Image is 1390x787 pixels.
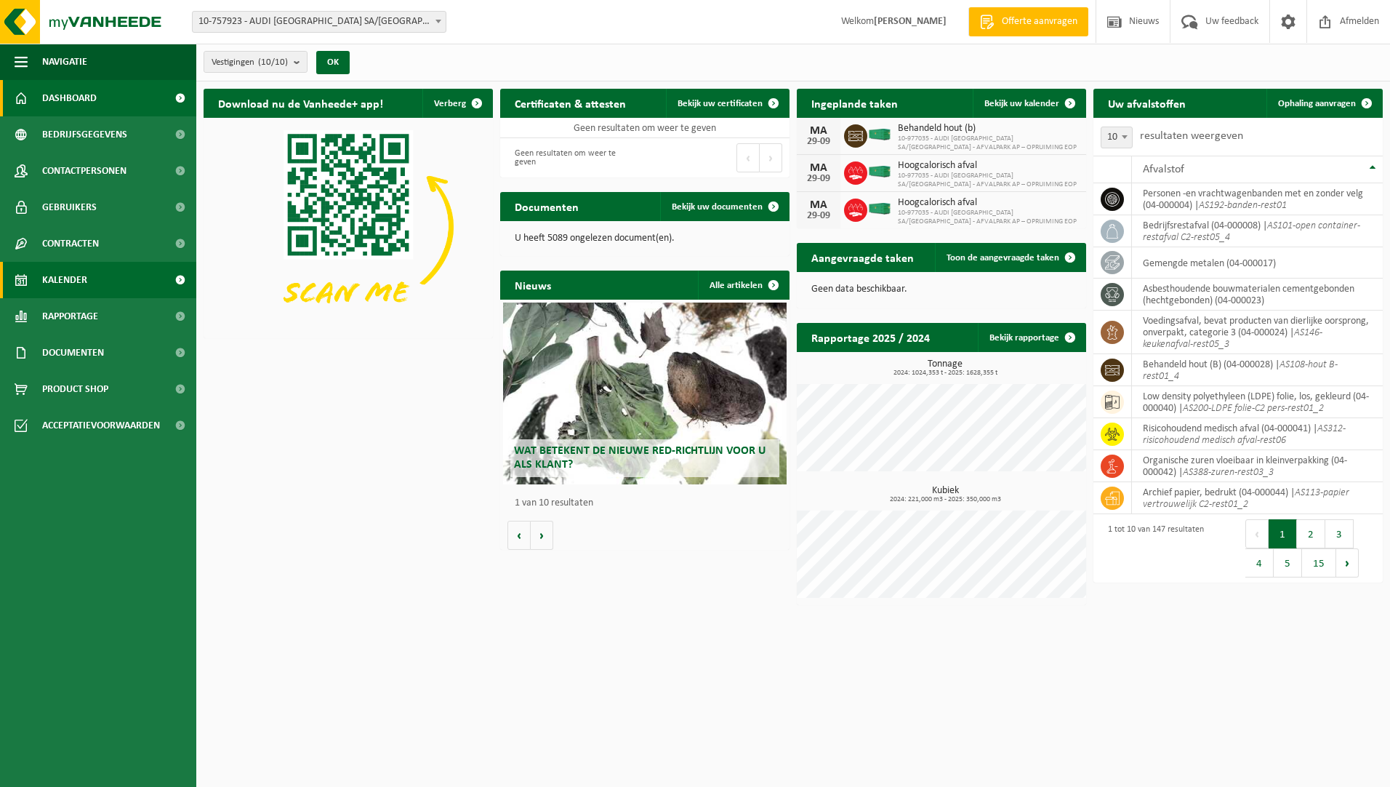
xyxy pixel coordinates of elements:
span: Gebruikers [42,189,97,225]
span: Dashboard [42,80,97,116]
td: bedrijfsrestafval (04-000008) | [1132,215,1383,247]
button: 15 [1302,548,1336,578]
div: Geen resultaten om weer te geven [507,142,638,174]
span: Ophaling aanvragen [1278,99,1356,108]
h3: Tonnage [804,359,1086,377]
h2: Documenten [500,192,593,220]
span: 10 [1101,127,1132,148]
h2: Certificaten & attesten [500,89,640,117]
span: Rapportage [42,298,98,335]
a: Toon de aangevraagde taken [935,243,1085,272]
h3: Kubiek [804,486,1086,503]
i: AS312-risicohoudend medisch afval-rest06 [1143,423,1346,446]
span: Product Shop [42,371,108,407]
span: 10-757923 - AUDI BRUSSELS SA/NV - VORST [192,11,446,33]
td: personen -en vrachtwagenbanden met en zonder velg (04-000004) | [1132,183,1383,215]
div: MA [804,162,833,174]
strong: [PERSON_NAME] [874,16,947,27]
span: 2024: 221,000 m3 - 2025: 350,000 m3 [804,496,1086,503]
h2: Nieuws [500,271,566,299]
button: 3 [1325,519,1354,548]
img: Download de VHEPlus App [204,118,493,335]
button: 4 [1245,548,1274,578]
td: behandeld hout (B) (04-000028) | [1132,354,1383,386]
span: Hoogcalorisch afval [898,160,1079,172]
span: Behandeld hout (b) [898,123,1079,135]
a: Ophaling aanvragen [1266,89,1381,118]
div: 1 tot 10 van 147 resultaten [1101,518,1204,579]
span: Bekijk uw kalender [984,99,1059,108]
button: 5 [1274,548,1302,578]
td: asbesthoudende bouwmaterialen cementgebonden (hechtgebonden) (04-000023) [1132,279,1383,311]
span: Afvalstof [1143,164,1184,175]
span: Bekijk uw certificaten [678,99,763,108]
img: HK-XC-40-GN-00 [867,165,892,178]
i: AS146-keukenafval-rest05_3 [1143,327,1322,350]
a: Bekijk rapportage [978,323,1085,352]
p: U heeft 5089 ongelezen document(en). [515,233,775,244]
h2: Aangevraagde taken [797,243,928,271]
button: Volgende [531,521,553,550]
img: HK-XC-40-GN-00 [867,128,892,141]
span: 10-757923 - AUDI BRUSSELS SA/NV - VORST [193,12,446,32]
p: Geen data beschikbaar. [811,284,1072,295]
span: 10-977035 - AUDI [GEOGRAPHIC_DATA] SA/[GEOGRAPHIC_DATA] - AFVALPARK AP – OPRUIMING EOP [898,209,1079,226]
span: Verberg [434,99,466,108]
h2: Uw afvalstoffen [1093,89,1200,117]
i: AS192-banden-rest01 [1199,200,1287,211]
button: Next [1336,548,1359,578]
p: 1 van 10 resultaten [515,498,782,508]
a: Offerte aanvragen [968,7,1088,36]
td: archief papier, bedrukt (04-000044) | [1132,482,1383,514]
td: Geen resultaten om weer te geven [500,118,790,138]
span: Bedrijfsgegevens [42,116,127,153]
span: 10-977035 - AUDI [GEOGRAPHIC_DATA] SA/[GEOGRAPHIC_DATA] - AFVALPARK AP – OPRUIMING EOP [898,135,1079,152]
button: Vestigingen(10/10) [204,51,308,73]
a: Bekijk uw certificaten [666,89,788,118]
span: 10-977035 - AUDI [GEOGRAPHIC_DATA] SA/[GEOGRAPHIC_DATA] - AFVALPARK AP – OPRUIMING EOP [898,172,1079,189]
button: Next [760,143,782,172]
span: Bekijk uw documenten [672,202,763,212]
i: AS388-zuren-rest03_3 [1183,467,1274,478]
a: Wat betekent de nieuwe RED-richtlijn voor u als klant? [503,303,787,484]
td: organische zuren vloeibaar in kleinverpakking (04-000042) | [1132,450,1383,482]
button: Previous [736,143,760,172]
i: AS101-open container-restafval C2-rest05_4 [1143,220,1360,243]
div: 29-09 [804,211,833,221]
i: AS108-hout B-rest01_4 [1143,359,1338,382]
h2: Ingeplande taken [797,89,912,117]
span: Navigatie [42,44,87,80]
td: voedingsafval, bevat producten van dierlijke oorsprong, onverpakt, categorie 3 (04-000024) | [1132,311,1383,354]
button: 1 [1269,519,1297,548]
div: MA [804,199,833,211]
span: 10 [1101,127,1133,148]
span: Acceptatievoorwaarden [42,407,160,444]
button: Previous [1245,519,1269,548]
button: 2 [1297,519,1325,548]
button: Verberg [422,89,491,118]
img: HK-XC-40-GN-00 [867,202,892,215]
span: Offerte aanvragen [998,15,1081,29]
td: risicohoudend medisch afval (04-000041) | [1132,418,1383,450]
span: Documenten [42,335,104,371]
i: AS200-LDPE folie-C2 pers-rest01_2 [1183,403,1324,414]
td: low density polyethyleen (LDPE) folie, los, gekleurd (04-000040) | [1132,386,1383,418]
button: OK [316,51,350,74]
div: 29-09 [804,174,833,184]
td: gemengde metalen (04-000017) [1132,247,1383,279]
div: MA [804,125,833,137]
span: Kalender [42,262,87,298]
span: Wat betekent de nieuwe RED-richtlijn voor u als klant? [514,445,766,471]
h2: Download nu de Vanheede+ app! [204,89,398,117]
a: Bekijk uw documenten [660,192,788,221]
span: 2024: 1024,353 t - 2025: 1628,355 t [804,369,1086,377]
div: 29-09 [804,137,833,147]
a: Alle artikelen [698,271,788,300]
span: Hoogcalorisch afval [898,197,1079,209]
span: Toon de aangevraagde taken [947,253,1059,263]
span: Contactpersonen [42,153,126,189]
h2: Rapportage 2025 / 2024 [797,323,944,351]
label: resultaten weergeven [1140,130,1243,142]
span: Contracten [42,225,99,262]
count: (10/10) [258,57,288,67]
